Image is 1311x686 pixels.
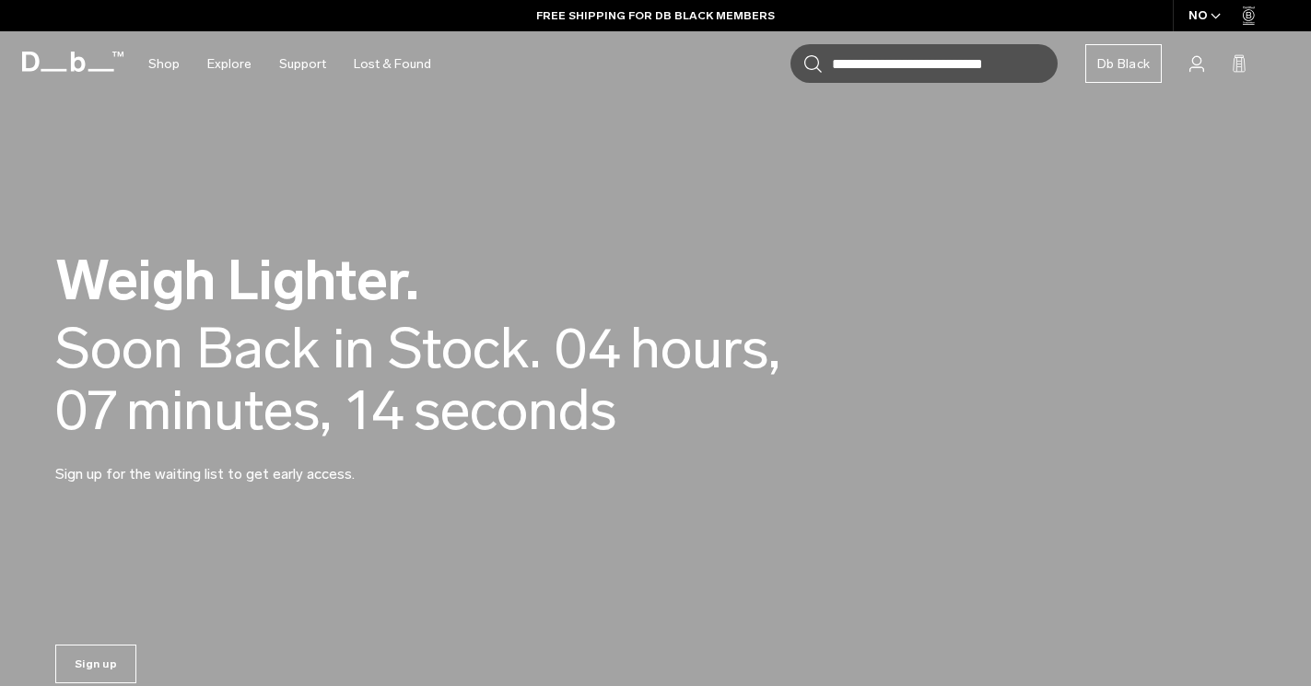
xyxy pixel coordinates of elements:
span: minutes [126,379,332,441]
a: Explore [207,31,252,97]
a: Db Black [1085,44,1162,83]
span: seconds [414,379,616,441]
a: Sign up [55,645,136,683]
a: FREE SHIPPING FOR DB BLACK MEMBERS [536,7,775,24]
span: , [320,377,332,444]
span: 04 [555,318,621,379]
a: Support [279,31,326,97]
span: 14 [345,379,404,441]
span: 07 [55,379,117,441]
a: Shop [148,31,180,97]
a: Lost & Found [354,31,431,97]
p: Sign up for the waiting list to get early access. [55,441,497,485]
nav: Main Navigation [135,31,445,97]
div: Soon Back in Stock. [55,318,541,379]
span: hours, [630,318,780,379]
h2: Weigh Lighter. [55,252,884,308]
